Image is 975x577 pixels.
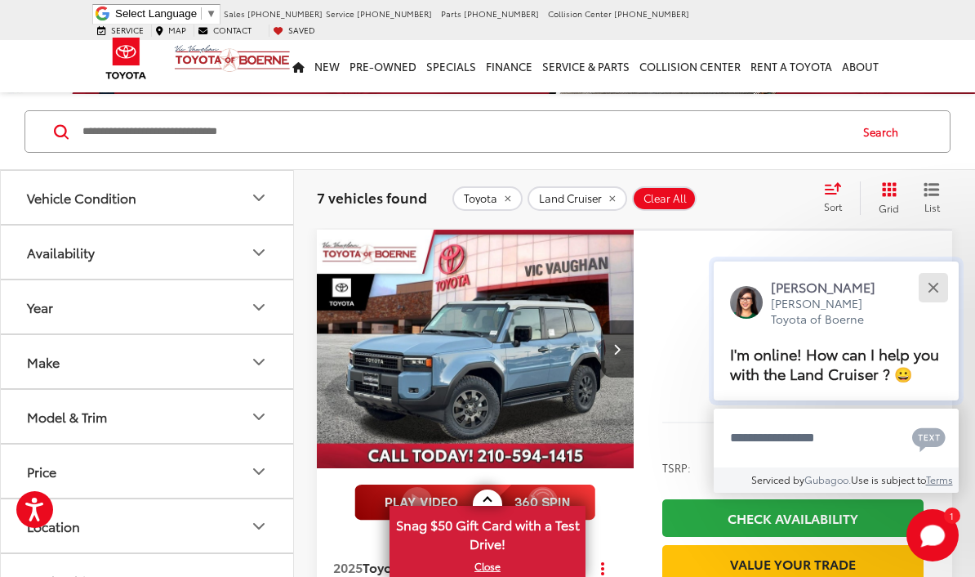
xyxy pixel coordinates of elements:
[111,24,144,36] span: Service
[354,485,595,521] img: full motion video
[27,244,95,260] div: Availability
[174,44,291,73] img: Vic Vaughan Toyota of Boerne
[601,561,604,575] span: dropdown dots
[115,7,216,20] a: Select Language​
[643,192,687,205] span: Clear All
[851,472,926,486] span: Use is subject to
[27,409,107,424] div: Model & Trim
[924,200,940,214] span: List
[860,181,911,214] button: Grid View
[201,7,202,20] span: ​
[714,409,959,467] textarea: Type your message
[614,7,689,20] span: [PHONE_NUMBER]
[662,459,691,476] span: TSRP:
[333,558,561,576] a: 2025ToyotaLand Cruiser
[96,32,157,85] img: Toyota
[879,201,899,215] span: Grid
[1,390,295,443] button: Model & TrimModel & Trim
[1,226,295,279] button: AvailabilityAvailability
[168,24,186,36] span: Map
[27,518,80,534] div: Location
[247,7,323,20] span: [PHONE_NUMBER]
[1,335,295,388] button: MakeMake
[441,7,461,20] span: Parts
[249,297,269,317] div: Year
[206,7,216,20] span: ▼
[837,40,884,92] a: About
[751,472,804,486] span: Serviced by
[317,187,427,207] span: 7 vehicles found
[27,354,60,369] div: Make
[907,419,951,456] button: Chat with SMS
[464,192,497,205] span: Toyota
[632,186,697,211] button: Clear All
[391,508,584,557] span: Snag $50 Gift Card with a Test Drive!
[634,40,746,92] a: Collision Center
[915,270,951,305] button: Close
[93,25,148,36] a: Service
[601,320,634,378] button: Next image
[249,243,269,262] div: Availability
[662,322,924,363] span: $72,511
[288,24,315,36] span: Saved
[464,7,539,20] span: [PHONE_NUMBER]
[363,557,404,576] span: Toyota
[269,25,319,36] a: My Saved Vehicles
[452,186,523,211] button: remove Toyota
[27,299,53,315] div: Year
[249,462,269,481] div: Price
[848,111,922,152] button: Search
[950,512,954,519] span: 1
[481,40,537,92] a: Finance
[333,557,363,576] span: 2025
[326,7,354,20] span: Service
[528,186,627,211] button: remove Land%20Cruiser
[906,509,959,561] svg: Start Chat
[213,24,252,36] span: Contact
[926,472,953,486] a: Terms
[1,171,295,224] button: Vehicle ConditionVehicle Condition
[746,40,837,92] a: Rent a Toyota
[911,181,952,214] button: List View
[345,40,421,92] a: Pre-Owned
[537,40,634,92] a: Service & Parts: Opens in a new tab
[912,426,946,452] svg: Text
[151,25,190,36] a: Map
[249,407,269,427] div: Model & Trim
[194,25,256,36] a: Contact
[548,7,612,20] span: Collision Center
[115,7,197,20] span: Select Language
[1,445,295,498] button: PricePrice
[421,40,481,92] a: Specials
[287,40,309,92] a: Home
[316,230,635,469] img: 2025 Toyota Land Cruiser Land Cruiser
[357,7,432,20] span: [PHONE_NUMBER]
[1,499,295,552] button: LocationLocation
[771,278,892,296] p: [PERSON_NAME]
[816,181,860,214] button: Select sort value
[224,7,245,20] span: Sales
[662,371,924,387] span: [DATE] Price:
[249,352,269,372] div: Make
[824,199,842,213] span: Sort
[906,509,959,561] button: Toggle Chat Window
[1,280,295,333] button: YearYear
[804,472,851,486] a: Gubagoo.
[316,230,635,468] div: 2025 Toyota Land Cruiser Land Cruiser 0
[249,188,269,208] div: Vehicle Condition
[730,342,939,384] span: I'm online! How can I help you with the Land Cruiser ? 😀
[662,499,924,536] a: Check Availability
[27,463,56,479] div: Price
[249,517,269,536] div: Location
[539,192,602,205] span: Land Cruiser
[309,40,345,92] a: New
[714,262,959,493] div: Close[PERSON_NAME][PERSON_NAME] Toyota of BoerneI'm online! How can I help you with the Land Crui...
[27,190,136,205] div: Vehicle Condition
[316,230,635,468] a: 2025 Toyota Land Cruiser Land Cruiser2025 Toyota Land Cruiser Land Cruiser2025 Toyota Land Cruise...
[771,296,892,328] p: [PERSON_NAME] Toyota of Boerne
[81,112,848,151] input: Search by Make, Model, or Keyword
